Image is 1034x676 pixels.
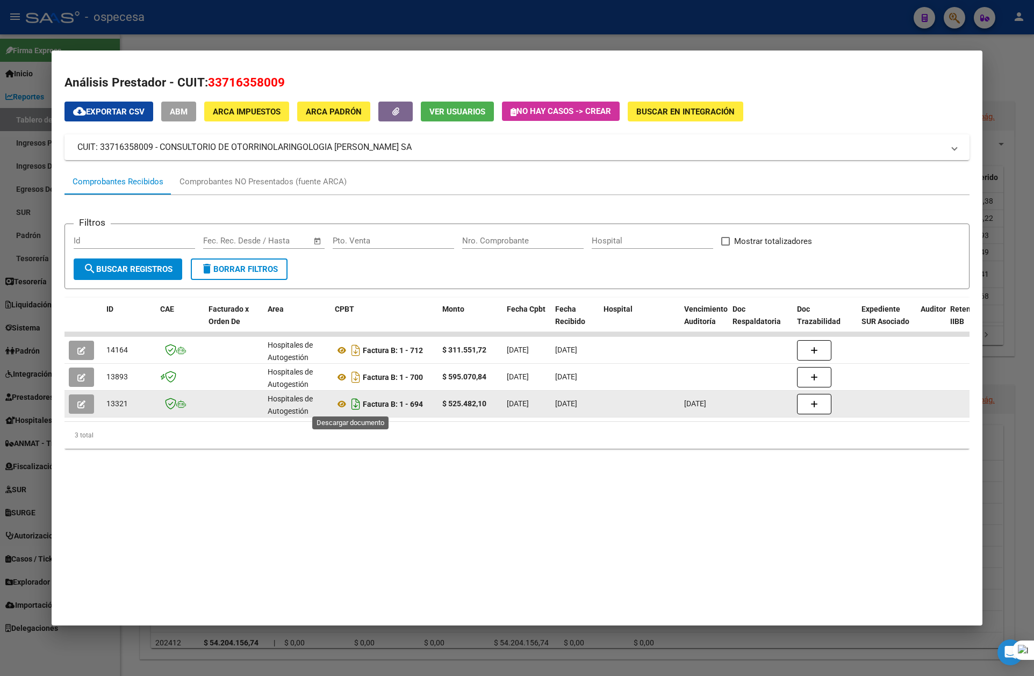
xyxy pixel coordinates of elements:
[204,102,289,121] button: ARCA Impuestos
[438,298,502,345] datatable-header-cell: Monto
[106,305,113,313] span: ID
[429,107,485,117] span: Ver Usuarios
[502,102,620,121] button: No hay casos -> Crear
[421,102,494,121] button: Ver Usuarios
[502,298,551,345] datatable-header-cell: Fecha Cpbt
[950,305,985,326] span: Retencion IIBB
[507,372,529,381] span: [DATE]
[442,399,486,408] strong: $ 525.482,10
[102,298,156,345] datatable-header-cell: ID
[507,346,529,354] span: [DATE]
[442,346,486,354] strong: $ 311.551,72
[106,372,128,381] span: 13893
[83,262,96,275] mat-icon: search
[74,258,182,280] button: Buscar Registros
[268,368,313,389] span: Hospitales de Autogestión
[349,342,363,359] i: Descargar documento
[64,102,153,121] button: Exportar CSV
[507,399,529,408] span: [DATE]
[507,305,545,313] span: Fecha Cpbt
[442,305,464,313] span: Monto
[73,107,145,117] span: Exportar CSV
[263,298,331,345] datatable-header-cell: Area
[916,298,946,345] datatable-header-cell: Auditoria
[73,105,86,118] mat-icon: cloud_download
[209,305,249,326] span: Facturado x Orden De
[555,399,577,408] span: [DATE]
[728,298,793,345] datatable-header-cell: Doc Respaldatoria
[268,305,284,313] span: Area
[684,305,728,326] span: Vencimiento Auditoría
[83,264,173,274] span: Buscar Registros
[156,298,204,345] datatable-header-cell: CAE
[599,298,680,345] datatable-header-cell: Hospital
[160,305,174,313] span: CAE
[734,235,812,248] span: Mostrar totalizadores
[64,422,970,449] div: 3 total
[680,298,728,345] datatable-header-cell: Vencimiento Auditoría
[442,372,486,381] strong: $ 595.070,84
[208,75,285,89] span: 33716358009
[268,341,313,362] span: Hospitales de Autogestión
[161,102,196,121] button: ABM
[179,176,347,188] div: Comprobantes NO Presentados (fuente ARCA)
[797,305,841,326] span: Doc Trazabilidad
[551,298,599,345] datatable-header-cell: Fecha Recibido
[349,369,363,386] i: Descargar documento
[921,305,952,313] span: Auditoria
[64,74,970,92] h2: Análisis Prestador - CUIT:
[555,372,577,381] span: [DATE]
[256,236,308,246] input: Fecha fin
[106,399,128,408] span: 13321
[200,264,278,274] span: Borrar Filtros
[733,305,781,326] span: Doc Respaldatoria
[861,305,909,326] span: Expediente SUR Asociado
[946,298,989,345] datatable-header-cell: Retencion IIBB
[64,134,970,160] mat-expansion-panel-header: CUIT: 33716358009 - CONSULTORIO DE OTORRINOLARINGOLOGIA [PERSON_NAME] SA
[297,102,370,121] button: ARCA Padrón
[204,298,263,345] datatable-header-cell: Facturado x Orden De
[331,298,438,345] datatable-header-cell: CPBT
[306,107,362,117] span: ARCA Padrón
[191,258,288,280] button: Borrar Filtros
[604,305,633,313] span: Hospital
[628,102,743,121] button: Buscar en Integración
[170,107,188,117] span: ABM
[363,346,423,355] strong: Factura B: 1 - 712
[203,236,247,246] input: Fecha inicio
[511,106,611,116] span: No hay casos -> Crear
[213,107,281,117] span: ARCA Impuestos
[335,305,354,313] span: CPBT
[997,639,1023,665] div: Open Intercom Messenger
[268,394,313,415] span: Hospitales de Autogestión
[74,215,111,229] h3: Filtros
[555,346,577,354] span: [DATE]
[312,235,324,247] button: Open calendar
[555,305,585,326] span: Fecha Recibido
[363,400,423,408] strong: Factura B: 1 - 694
[684,399,706,408] span: [DATE]
[73,176,163,188] div: Comprobantes Recibidos
[200,262,213,275] mat-icon: delete
[857,298,916,345] datatable-header-cell: Expediente SUR Asociado
[106,346,128,354] span: 14164
[363,373,423,382] strong: Factura B: 1 - 700
[77,141,944,154] mat-panel-title: CUIT: 33716358009 - CONSULTORIO DE OTORRINOLARINGOLOGIA [PERSON_NAME] SA
[636,107,735,117] span: Buscar en Integración
[349,395,363,413] i: Descargar documento
[793,298,857,345] datatable-header-cell: Doc Trazabilidad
